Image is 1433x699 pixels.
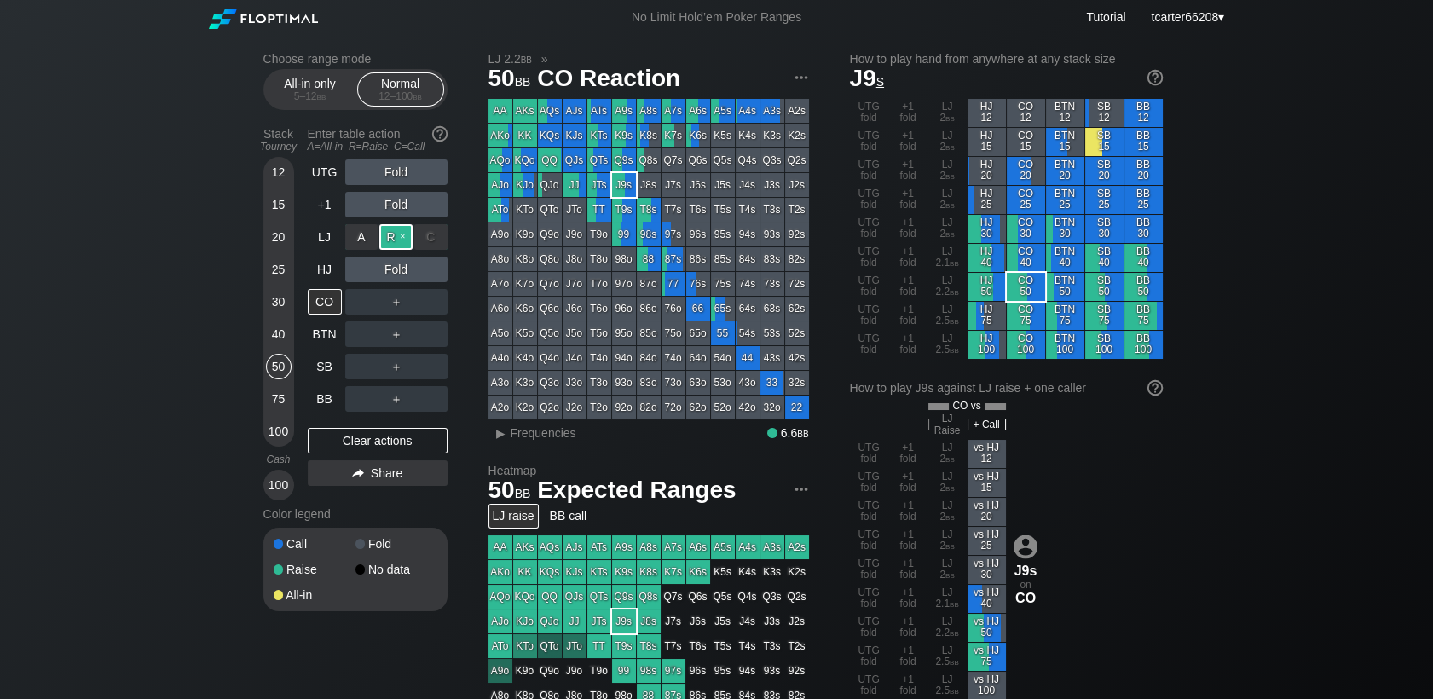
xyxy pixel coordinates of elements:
div: 20 [266,224,292,250]
div: +1 fold [889,99,927,127]
div: 43s [760,346,784,370]
div: Stack [257,120,301,159]
div: 73o [662,371,685,395]
div: 82s [785,247,809,271]
div: QJs [563,148,586,172]
div: HJ 50 [968,273,1006,301]
div: BTN 12 [1046,99,1084,127]
div: A4o [488,346,512,370]
div: R [379,224,413,250]
span: CO Reaction [534,66,683,94]
div: 98o [612,247,636,271]
div: All-in [274,589,355,601]
div: Fold [345,257,448,282]
div: 54o [711,346,735,370]
div: Q3o [538,371,562,395]
div: KJo [513,173,537,197]
div: +1 fold [889,273,927,301]
div: J8s [637,173,661,197]
div: 25 [266,257,292,282]
div: 86s [686,247,710,271]
div: CO 30 [1007,215,1045,243]
div: BTN 30 [1046,215,1084,243]
div: 54s [736,321,760,345]
div: 44 [736,346,760,370]
div: 30 [266,289,292,315]
div: Raise [345,224,448,250]
div: 100 [266,419,292,444]
div: 76o [662,297,685,321]
div: 63o [686,371,710,395]
div: CO 20 [1007,157,1045,185]
div: J3o [563,371,586,395]
div: J6o [563,297,586,321]
div: SB 75 [1085,302,1124,330]
div: A4s [736,99,760,123]
div: BTN 100 [1046,331,1084,359]
div: KQo [513,148,537,172]
div: UTG fold [850,302,888,330]
div: UTG fold [850,157,888,185]
span: bb [945,228,955,240]
div: ＋ [345,354,448,379]
div: Tourney [257,141,301,153]
div: ATo [488,198,512,222]
div: Q9o [538,222,562,246]
div: BTN 15 [1046,128,1084,156]
span: 50 [486,66,534,94]
div: HJ 25 [968,186,1006,214]
div: All-in only [271,73,350,106]
div: CO 25 [1007,186,1045,214]
img: ellipsis.fd386fe8.svg [792,68,811,87]
div: AKo [488,124,512,147]
div: SB 40 [1085,244,1124,272]
div: QQ [538,148,562,172]
div: 43o [736,371,760,395]
div: QTo [538,198,562,222]
div: 5 – 12 [274,90,346,102]
div: Q2s [785,148,809,172]
div: T3s [760,198,784,222]
div: No Limit Hold’em Poker Ranges [606,10,827,28]
div: BTN [308,321,342,347]
div: 72s [785,272,809,296]
div: 65s [711,297,735,321]
div: 75s [711,272,735,296]
div: 64o [686,346,710,370]
div: 65o [686,321,710,345]
div: J9s [612,173,636,197]
div: UTG fold [850,273,888,301]
div: J7o [563,272,586,296]
img: help.32db89a4.svg [1146,378,1164,397]
div: LJ 2 [928,99,967,127]
div: BB 25 [1124,186,1163,214]
div: 53s [760,321,784,345]
div: 84o [637,346,661,370]
div: QTs [587,148,611,172]
div: K8s [637,124,661,147]
div: T7s [662,198,685,222]
div: 92s [785,222,809,246]
div: K6s [686,124,710,147]
div: LJ 2.2 [928,273,967,301]
div: LJ [308,224,342,250]
div: A7o [488,272,512,296]
div: 74s [736,272,760,296]
div: K4o [513,346,537,370]
div: K5s [711,124,735,147]
div: T8o [587,247,611,271]
div: K3o [513,371,537,395]
div: 64s [736,297,760,321]
div: ＋ [345,289,448,315]
div: UTG fold [850,128,888,156]
div: HJ 40 [968,244,1006,272]
div: LJ 2.1 [928,244,967,272]
h2: Choose range mode [263,52,448,66]
div: K9s [612,124,636,147]
img: icon-avatar.b40e07d9.svg [1014,534,1037,558]
div: 95o [612,321,636,345]
div: QJo [538,173,562,197]
img: help.32db89a4.svg [1146,68,1164,87]
div: 87o [637,272,661,296]
div: 12 – 100 [365,90,436,102]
